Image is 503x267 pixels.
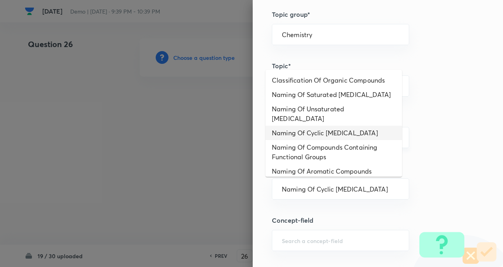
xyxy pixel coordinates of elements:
input: Search a concept-field [282,237,399,244]
li: Naming Of Saturated [MEDICAL_DATA] [265,87,402,102]
button: Open [404,85,406,87]
h5: Topic group* [272,10,457,19]
button: Open [404,34,406,36]
li: Naming Of Aromatic Compounds [265,164,402,178]
li: Naming Of Compounds Containing Functional Groups [265,140,402,164]
input: Select a topic group [282,31,399,38]
h5: Concept-field [272,216,457,225]
input: Search a sub-concept [282,185,399,193]
li: Classification Of Organic Compounds [265,73,402,87]
h5: Topic* [272,61,457,71]
button: Close [404,188,406,190]
button: Open [404,137,406,138]
li: Naming Of Cyclic [MEDICAL_DATA] [265,126,402,140]
button: Open [404,240,406,241]
li: Naming Of Unsaturated [MEDICAL_DATA] [265,102,402,126]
